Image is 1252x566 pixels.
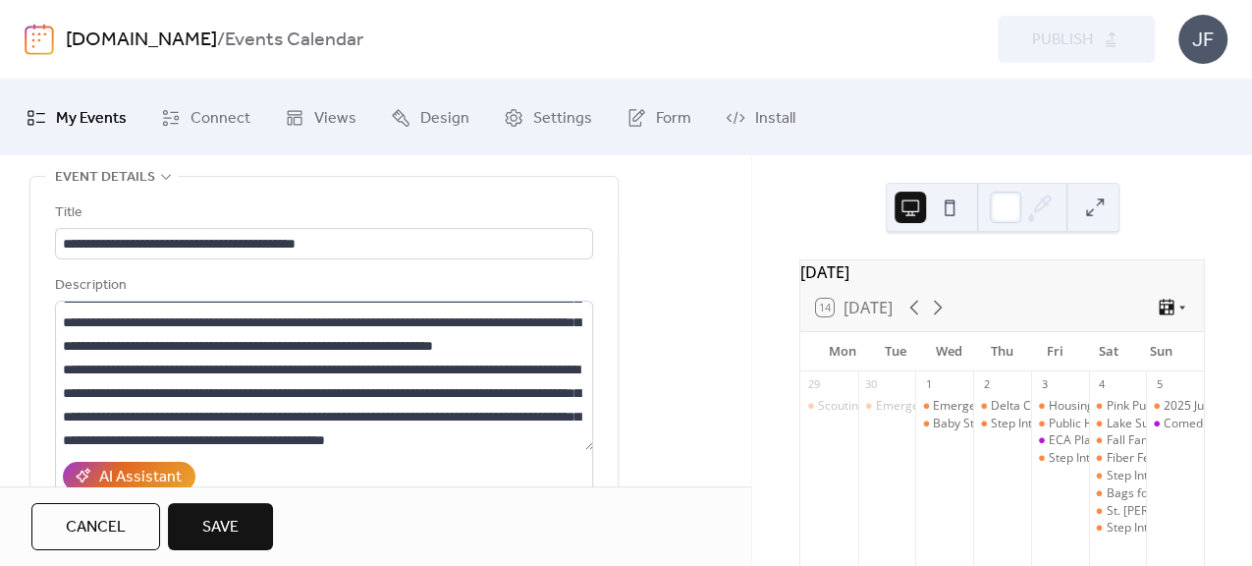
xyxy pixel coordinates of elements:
[858,398,916,415] div: Emergency Response to Accidents Involving Livestock Training MSU Extension
[975,332,1028,371] div: Thu
[816,332,869,371] div: Mon
[217,22,225,59] b: /
[168,503,273,550] button: Save
[1089,468,1147,484] div: Step Into the Woods at NMU!
[270,87,371,147] a: Views
[1089,416,1147,432] div: Lake Superior Fiber Festival
[755,103,795,134] span: Install
[25,24,54,55] img: logo
[800,260,1204,284] div: [DATE]
[973,416,1031,432] div: Step Into the Woods at NMU!
[1106,485,1185,502] div: Bags for Wags
[1089,432,1147,449] div: Fall Family Fun Day!-Toys For Tots Marine Corps Detachment 444
[1089,485,1147,502] div: Bags for Wags
[31,503,160,550] button: Cancel
[146,87,265,147] a: Connect
[1031,416,1089,432] div: Public Health Delta & Menominee Counties Flu Clinic
[1031,432,1089,449] div: ECA Plaidurday Celebration featuring The Hackwells
[533,103,592,134] span: Settings
[711,87,810,147] a: Install
[225,22,363,59] b: Events Calendar
[921,377,936,392] div: 1
[12,87,141,147] a: My Events
[55,166,155,190] span: Event details
[1037,377,1052,392] div: 3
[1089,398,1147,415] div: Pink Pumpkin of Delta County 5k
[1146,398,1204,415] div: 2025 Just Believe Non-Competitive Bike/Walk/Run
[922,332,975,371] div: Wed
[420,103,469,134] span: Design
[376,87,484,147] a: Design
[56,103,127,134] span: My Events
[314,103,356,134] span: Views
[1049,398,1220,415] div: Housing Now: Progress Update
[99,466,182,489] div: AI Assistant
[991,416,1203,432] div: Step Into the [PERSON_NAME] at NMU!
[66,516,126,539] span: Cancel
[869,332,922,371] div: Tue
[1031,398,1089,415] div: Housing Now: Progress Update
[1135,332,1188,371] div: Sun
[979,377,994,392] div: 2
[806,377,821,392] div: 29
[1089,503,1147,520] div: St. Joseph-St. Patrick Chili Challenge
[864,377,879,392] div: 30
[933,416,1016,432] div: Baby Storytime
[612,87,706,147] a: Form
[1152,377,1167,392] div: 5
[202,516,239,539] span: Save
[973,398,1031,415] div: Delta County Republican Meeting
[991,398,1172,415] div: Delta County Republican Meeting
[818,398,1145,415] div: Scouting Open House Night-Cub Scout Pack 3471 Gladstone
[1095,377,1110,392] div: 4
[1089,450,1147,467] div: Fiber Festival Fashion Show
[800,398,858,415] div: Scouting Open House Night-Cub Scout Pack 3471 Gladstone
[1082,332,1135,371] div: Sat
[55,201,589,225] div: Title
[1146,416,1204,432] div: Comedian Bill Gorgo at Island Resort and Casino Club 41
[1178,15,1227,64] div: JF
[1031,450,1089,467] div: Step Into the Woods at NMU!
[489,87,607,147] a: Settings
[915,416,973,432] div: Baby Storytime
[55,274,589,298] div: Description
[915,398,973,415] div: Emergency Response to Accidents Involving Livestock Training MSU Extension
[1029,332,1082,371] div: Fri
[1089,520,1147,537] div: Step Into the Woods at NMU!
[66,22,217,59] a: [DOMAIN_NAME]
[63,462,195,491] button: AI Assistant
[191,103,250,134] span: Connect
[656,103,691,134] span: Form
